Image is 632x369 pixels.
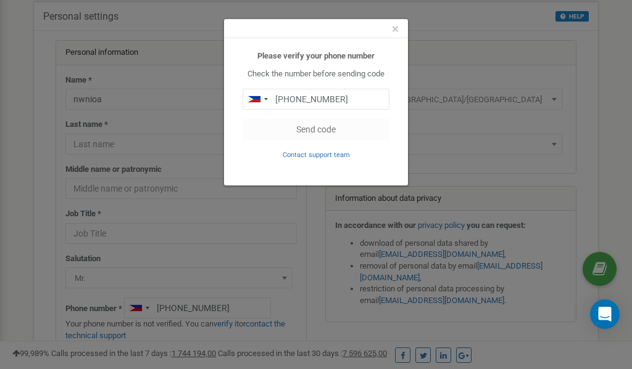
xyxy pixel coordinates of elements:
[243,89,272,109] div: Telephone country code
[257,51,375,60] b: Please verify your phone number
[392,23,399,36] button: Close
[243,119,389,140] button: Send code
[243,89,389,110] input: 0905 123 4567
[392,22,399,36] span: ×
[283,150,350,159] a: Contact support team
[243,68,389,80] p: Check the number before sending code
[590,299,620,329] div: Open Intercom Messenger
[283,151,350,159] small: Contact support team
